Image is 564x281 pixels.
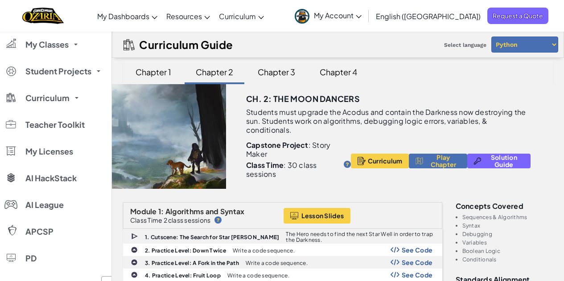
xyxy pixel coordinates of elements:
p: : Story Maker [246,141,351,159]
b: 2. Practice Level: Down Twice [145,247,226,254]
a: English ([GEOGRAPHIC_DATA]) [371,4,485,28]
span: Curriculum [25,94,70,102]
img: IconCutscene.svg [131,232,139,240]
p: : 30 class sessions [246,161,340,179]
span: Algorithms and Syntax [165,207,245,216]
p: Write a code sequence. [233,248,295,253]
span: Play Chapter [426,154,461,168]
b: Capstone Project [246,140,309,150]
img: Show Code Logo [391,272,399,278]
b: 4. Practice Level: Fruit Loop [145,272,221,279]
p: Write a code sequence. [246,260,308,266]
h3: Ch. 2: The Moon Dancers [246,92,360,106]
span: My Account [314,11,362,20]
p: Students must upgrade the Acodus and contain the Darkness now destroying the sun. Students work o... [246,108,531,134]
span: Resources [166,12,202,21]
h2: Curriculum Guide [139,38,233,51]
b: 3. Practice Level: A Fork in the Path [145,260,239,266]
img: IconPracticeLevel.svg [131,246,138,253]
span: Curriculum [219,12,256,21]
li: Boolean Logic [462,248,553,254]
a: Resources [162,4,214,28]
li: Debugging [462,231,553,237]
span: AI HackStack [25,174,77,182]
div: Chapter 1 [127,61,180,82]
img: IconHint.svg [214,216,222,224]
img: avatar [295,9,309,24]
button: Lesson Slides [284,208,351,224]
img: Show Code Logo [391,259,399,265]
div: Chapter 4 [311,61,366,82]
img: IconPracticeLevel.svg [131,259,138,266]
span: My Classes [25,41,69,49]
span: English ([GEOGRAPHIC_DATA]) [376,12,481,21]
b: Class Time [246,160,284,170]
span: Solution Guide [484,154,524,168]
button: Play Chapter [409,154,467,168]
img: IconPracticeLevel.svg [131,271,138,278]
span: Module [130,207,157,216]
a: My Account [290,2,366,30]
a: 3. Practice Level: A Fork in the Path Write a code sequence. Show Code Logo See Code [123,256,442,269]
img: IconHint.svg [344,161,351,168]
p: The Hero needs to find the next Star Well in order to trap the Darkness. [286,231,441,243]
h3: Concepts covered [456,202,553,210]
a: My Dashboards [93,4,162,28]
li: Syntax [462,223,553,228]
span: See Code [402,259,433,266]
img: Show Code Logo [391,247,399,253]
a: 4. Practice Level: Fruit Loop Write a code sequence. Show Code Logo See Code [123,269,442,281]
span: See Code [402,271,433,278]
button: Curriculum [351,154,409,168]
a: 2. Practice Level: Down Twice Write a code sequence. Show Code Logo See Code [123,244,442,256]
img: Home [22,7,64,25]
span: See Code [402,246,433,253]
img: IconCurriculumGuide.svg [124,39,135,50]
a: 1. Cutscene: The Search for Star [PERSON_NAME] The Hero needs to find the next Star Well in order... [123,229,442,244]
a: Request a Quote [487,8,548,24]
b: 1. Cutscene: The Search for Star [PERSON_NAME] [145,234,279,240]
span: 1: [158,207,164,216]
span: My Dashboards [97,12,149,21]
li: Variables [462,240,553,245]
div: Chapter 2 [187,61,242,82]
span: Lesson Slides [301,212,344,219]
span: Select language [440,38,490,52]
p: Write a code sequence. [227,273,289,278]
span: Teacher Toolkit [25,121,85,129]
span: My Licenses [25,147,73,155]
button: Solution Guide [467,154,531,168]
a: Ozaria by CodeCombat logo [22,7,64,25]
a: Curriculum [214,4,268,28]
li: Sequences & Algorithms [462,214,553,220]
p: Class Time 2 class sessions [130,216,210,224]
span: Student Projects [25,67,91,75]
div: Chapter 3 [249,61,304,82]
span: Curriculum [368,157,403,164]
span: AI League [25,201,64,209]
li: Conditionals [462,257,553,262]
